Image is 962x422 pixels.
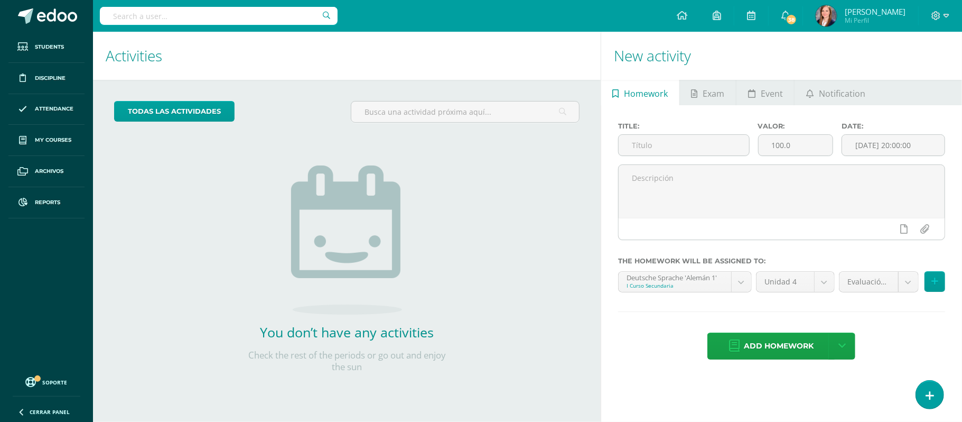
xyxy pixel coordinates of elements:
img: 30b41a60147bfd045cc6c38be83b16e6.png [816,5,837,26]
a: Event [736,80,794,105]
span: Homework [624,81,668,106]
span: Soporte [43,379,68,386]
h1: New activity [614,32,949,80]
span: Reports [35,198,60,207]
h2: You don’t have any activities [241,323,452,341]
a: Discipline [8,63,85,94]
label: The homework will be assigned to: [618,257,945,265]
a: todas las Actividades [114,101,235,122]
a: Students [8,32,85,63]
a: Soporte [13,374,80,389]
a: Attendance [8,94,85,125]
a: Notification [795,80,876,105]
a: Reports [8,187,85,218]
a: Homework [601,80,679,105]
span: Exam [703,81,725,106]
span: Students [35,43,64,51]
img: no_activities.png [291,166,402,315]
span: Event [761,81,783,106]
span: Unidad 4 [764,272,806,292]
label: Valor: [758,122,834,130]
div: I Curso Secundaria [627,282,723,289]
input: Título [619,135,749,155]
a: Unidad 4 [756,272,834,292]
span: Notification [819,81,865,106]
p: Check the rest of the periods or go out and enjoy the sun [241,350,452,373]
a: Exam [680,80,736,105]
label: Date: [842,122,945,130]
span: Mi Perfil [845,16,905,25]
a: My courses [8,125,85,156]
span: My courses [35,136,71,144]
input: Search a user… [100,7,338,25]
span: Cerrar panel [30,408,70,416]
input: Puntos máximos [759,135,833,155]
a: Evaluación bimestral / Abschlussprüfung vom Bimester (30.0%) [839,272,918,292]
a: Deutsche Sprache 'Alemán 1'I Curso Secundaria [619,272,751,292]
span: Evaluación bimestral / Abschlussprüfung vom Bimester (30.0%) [847,272,890,292]
span: Discipline [35,74,66,82]
a: Archivos [8,156,85,187]
label: Title: [618,122,750,130]
span: [PERSON_NAME] [845,6,905,17]
h1: Activities [106,32,588,80]
div: Deutsche Sprache 'Alemán 1' [627,272,723,282]
span: Add homework [744,333,814,359]
span: Archivos [35,167,63,176]
span: Attendance [35,105,73,113]
input: Fecha de entrega [842,135,945,155]
span: 38 [786,14,797,25]
input: Busca una actividad próxima aquí... [351,102,578,122]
